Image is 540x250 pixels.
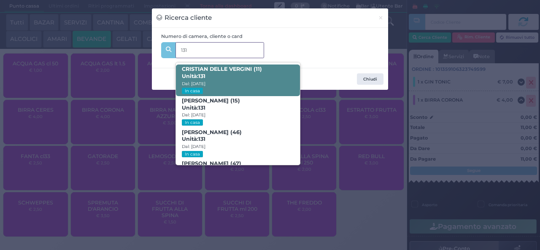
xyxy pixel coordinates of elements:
[161,33,243,40] label: Numero di camera, cliente o card
[373,8,388,27] button: Chiudi
[182,129,242,142] b: [PERSON_NAME] (46)
[182,66,262,79] b: CRISTIAN DELLE VERGINI (11)
[198,73,205,79] strong: 131
[182,160,241,174] b: [PERSON_NAME] (47)
[182,136,205,143] span: Unità:
[182,151,202,157] small: In casa
[378,13,383,22] span: ×
[175,42,264,58] input: Es. 'Mario Rossi', '220' o '108123234234'
[198,136,205,142] strong: 131
[182,119,202,126] small: In casa
[182,97,240,111] b: [PERSON_NAME] (15)
[157,13,212,23] h3: Ricerca cliente
[182,73,205,80] span: Unità:
[182,144,205,149] small: Dal: [DATE]
[198,105,205,111] strong: 131
[182,88,202,94] small: In casa
[182,105,205,112] span: Unità:
[182,81,205,86] small: Dal: [DATE]
[182,112,205,118] small: Dal: [DATE]
[357,73,383,85] button: Chiudi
